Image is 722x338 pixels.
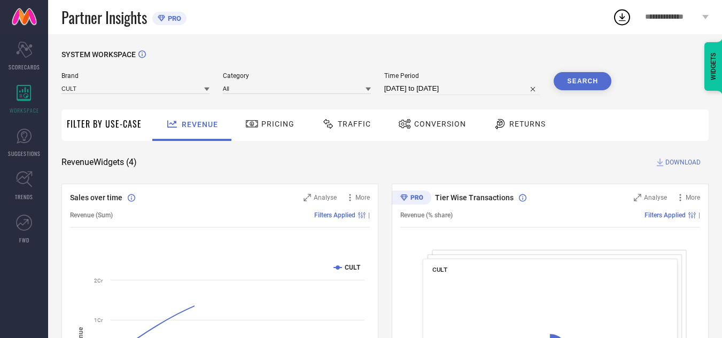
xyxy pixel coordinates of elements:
[612,7,632,27] div: Open download list
[94,317,103,323] text: 1Cr
[182,120,218,129] span: Revenue
[384,72,541,80] span: Time Period
[634,194,641,201] svg: Zoom
[384,82,541,95] input: Select time period
[345,264,361,271] text: CULT
[314,194,337,201] span: Analyse
[644,194,667,201] span: Analyse
[61,72,209,80] span: Brand
[19,236,29,244] span: FWD
[61,50,136,59] span: SYSTEM WORKSPACE
[509,120,546,128] span: Returns
[698,211,700,219] span: |
[165,14,181,22] span: PRO
[338,120,371,128] span: Traffic
[61,157,137,168] span: Revenue Widgets ( 4 )
[435,193,514,202] span: Tier Wise Transactions
[314,211,355,219] span: Filters Applied
[304,194,311,201] svg: Zoom
[9,63,40,71] span: SCORECARDS
[368,211,370,219] span: |
[70,211,113,219] span: Revenue (Sum)
[554,72,611,90] button: Search
[645,211,686,219] span: Filters Applied
[70,193,122,202] span: Sales over time
[355,194,370,201] span: More
[61,6,147,28] span: Partner Insights
[432,266,448,273] span: CULT
[10,106,39,114] span: WORKSPACE
[414,120,466,128] span: Conversion
[67,117,142,130] span: Filter By Use-Case
[665,157,701,168] span: DOWNLOAD
[8,150,41,158] span: SUGGESTIONS
[400,211,453,219] span: Revenue (% share)
[223,72,371,80] span: Category
[15,193,33,201] span: TRENDS
[261,120,294,128] span: Pricing
[94,278,103,284] text: 2Cr
[686,194,700,201] span: More
[392,191,431,207] div: Premium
